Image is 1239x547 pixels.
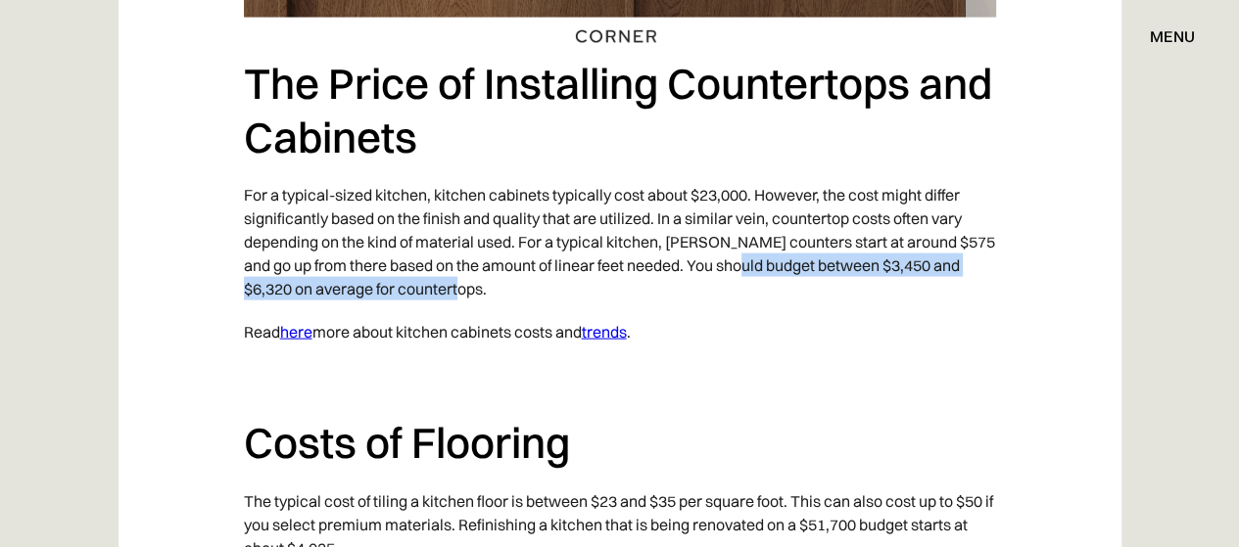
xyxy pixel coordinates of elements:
[1150,28,1195,44] div: menu
[244,416,996,470] h2: Costs of Flooring
[579,23,661,49] a: home
[280,322,312,342] a: here
[582,322,627,342] a: trends
[244,353,996,396] p: ‍
[244,173,996,310] p: For a typical-sized kitchen, kitchen cabinets typically cost about $23,000. However, the cost mig...
[244,57,996,163] h2: The Price of Installing Countertops and Cabinets
[244,310,996,353] p: Read more about kitchen cabinets costs and .
[1130,20,1195,53] div: menu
